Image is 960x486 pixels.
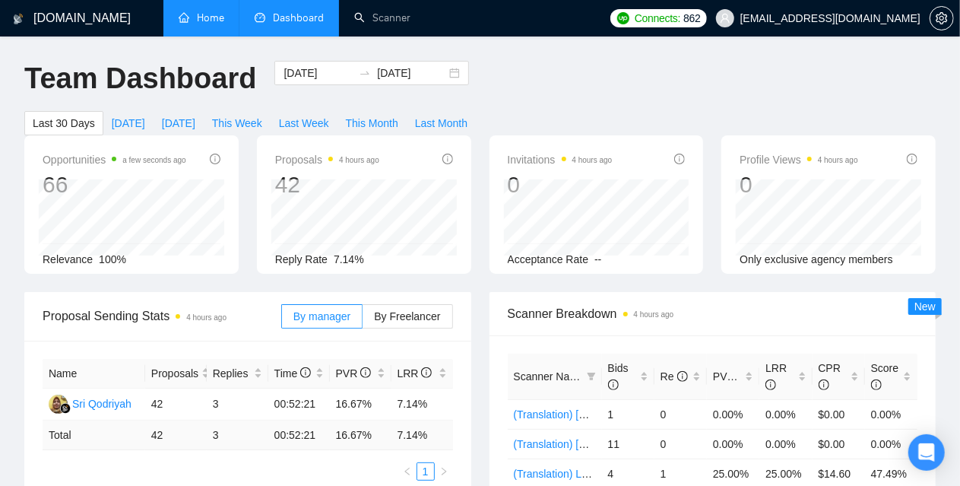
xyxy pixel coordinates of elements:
span: CPR [819,362,841,391]
span: right [439,467,448,476]
span: info-circle [674,154,685,164]
span: 862 [683,10,700,27]
td: 16.67 % [330,421,391,450]
span: Last Month [415,115,467,132]
td: 0.00% [707,399,759,429]
span: Proposal Sending Stats [43,307,281,326]
a: homeHome [179,11,224,24]
li: Previous Page [398,462,417,481]
span: Acceptance Rate [508,253,589,265]
span: info-circle [907,154,917,164]
a: SQSri Qodriyah [49,397,131,409]
span: swap-right [359,67,371,79]
span: Connects: [635,10,680,27]
span: [DATE] [162,115,195,132]
div: 66 [43,170,186,199]
td: 7.14% [391,389,453,421]
span: info-circle [442,154,453,164]
span: info-circle [210,154,220,164]
span: Re [661,370,688,383]
td: 0.00% [707,429,759,459]
td: 0 [654,399,707,429]
td: Total [43,421,145,450]
li: 1 [417,462,435,481]
time: 4 hours ago [339,156,379,164]
a: searchScanner [354,11,410,24]
td: 16.67% [330,389,391,421]
span: This Month [346,115,398,132]
span: Dashboard [273,11,324,24]
h1: Team Dashboard [24,61,256,97]
a: 1 [417,463,434,480]
span: Proposals [275,151,379,169]
span: 7.14% [334,253,364,265]
span: Relevance [43,253,93,265]
span: info-circle [765,380,776,390]
button: Last Week [271,111,337,135]
img: upwork-logo.png [617,12,629,24]
td: 11 [602,429,654,459]
span: to [359,67,371,79]
span: This Week [212,115,262,132]
div: Open Intercom Messenger [908,434,945,471]
button: setting [930,6,954,30]
button: Last Month [407,111,476,135]
span: Bids [608,362,629,391]
td: 42 [145,421,207,450]
span: PVR [713,370,749,383]
td: 3 [207,389,268,421]
time: 4 hours ago [186,313,227,322]
time: 4 hours ago [634,310,674,319]
td: 0.00% [759,399,812,429]
span: -- [594,253,601,265]
span: [DATE] [112,115,145,132]
span: setting [930,12,953,24]
a: (Translation) [GEOGRAPHIC_DATA] [514,438,687,450]
div: 42 [275,170,379,199]
img: SQ [49,395,68,414]
span: Only exclusive agency members [740,253,893,265]
span: info-circle [608,380,619,390]
td: 00:52:21 [268,389,330,421]
img: logo [13,7,24,31]
span: info-circle [819,380,829,390]
td: 0.00% [865,429,917,459]
span: PVR [336,367,372,380]
button: right [435,462,453,481]
span: info-circle [871,380,882,390]
td: 3 [207,421,268,450]
span: Replies [213,365,251,382]
span: info-circle [677,371,688,382]
button: [DATE] [103,111,154,135]
span: Scanner Breakdown [508,304,918,323]
span: Last Week [279,115,329,132]
a: setting [930,12,954,24]
span: 100% [99,253,126,265]
button: This Week [204,111,271,135]
span: By Freelancer [374,310,440,322]
td: 0.00% [865,399,917,429]
input: End date [377,65,446,81]
div: Sri Qodriyah [72,395,131,412]
span: LRR [765,362,787,391]
td: $0.00 [813,399,865,429]
button: This Month [337,111,407,135]
time: 4 hours ago [572,156,613,164]
span: LRR [398,367,432,380]
span: Profile Views [740,151,858,169]
th: Proposals [145,359,207,389]
td: 1 [602,399,654,429]
span: Last 30 Days [33,115,95,132]
span: info-circle [360,367,371,378]
span: Score [871,362,899,391]
td: 42 [145,389,207,421]
time: a few seconds ago [122,156,185,164]
th: Replies [207,359,268,389]
td: 7.14 % [391,421,453,450]
span: New [914,300,936,313]
span: Reply Rate [275,253,328,265]
button: left [398,462,417,481]
time: 4 hours ago [818,156,858,164]
span: info-circle [300,367,311,378]
td: $0.00 [813,429,865,459]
